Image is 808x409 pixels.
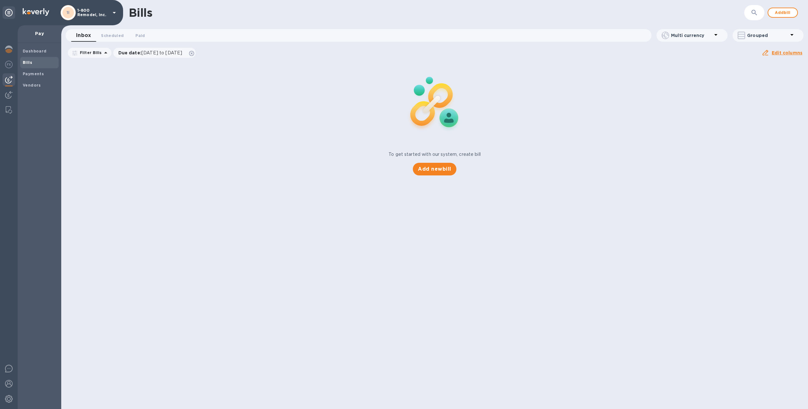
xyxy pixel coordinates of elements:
[389,151,481,158] p: To get started with our system, create bill
[23,71,44,76] b: Payments
[773,9,792,16] span: Add bill
[118,50,186,56] p: Due date :
[77,8,109,17] p: 1-800 Remodel, Inc.
[77,50,102,55] p: Filter Bills
[671,32,712,39] p: Multi currency
[129,6,152,19] h1: Bills
[23,83,41,88] b: Vendors
[141,50,182,55] span: [DATE] to [DATE]
[135,32,145,39] span: Paid
[76,31,91,40] span: Inbox
[113,48,196,58] div: Due date:[DATE] to [DATE]
[23,8,49,16] img: Logo
[418,165,451,173] span: Add new bill
[101,32,124,39] span: Scheduled
[23,30,56,37] p: Pay
[768,8,798,18] button: Addbill
[23,49,47,53] b: Dashboard
[413,163,456,175] button: Add newbill
[747,32,788,39] p: Grouped
[67,10,70,15] b: 1I
[5,61,13,68] img: Foreign exchange
[3,6,15,19] div: Unpin categories
[772,50,802,55] u: Edit columns
[23,60,32,65] b: Bills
